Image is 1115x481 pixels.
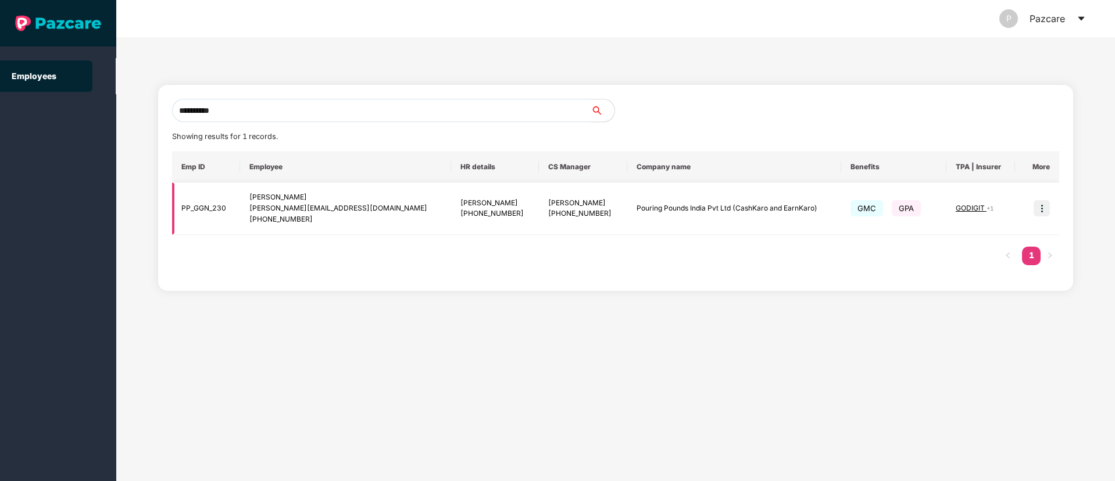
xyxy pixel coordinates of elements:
li: Next Page [1041,247,1059,265]
span: Showing results for 1 records. [172,132,278,141]
button: right [1041,247,1059,265]
span: right [1046,252,1053,259]
span: left [1005,252,1012,259]
a: 1 [1022,247,1041,264]
span: GODIGIT [956,204,987,212]
div: [PERSON_NAME] [460,198,530,209]
span: caret-down [1077,14,1086,23]
div: [PERSON_NAME] [249,192,442,203]
th: HR details [451,151,539,183]
span: GPA [892,200,921,216]
th: TPA | Insurer [946,151,1015,183]
div: [PERSON_NAME][EMAIL_ADDRESS][DOMAIN_NAME] [249,203,442,214]
td: PP_GGN_230 [172,183,240,235]
div: [PHONE_NUMBER] [249,214,442,225]
div: [PHONE_NUMBER] [460,208,530,219]
th: CS Manager [539,151,627,183]
img: icon [1034,200,1050,216]
li: Previous Page [999,247,1017,265]
th: More [1015,151,1059,183]
li: 1 [1022,247,1041,265]
th: Benefits [841,151,946,183]
td: Pouring Pounds India Pvt Ltd (CashKaro and EarnKaro) [627,183,842,235]
span: + 1 [987,205,994,212]
th: Company name [627,151,842,183]
div: [PHONE_NUMBER] [548,208,617,219]
a: Employees [12,71,56,81]
span: P [1006,9,1012,28]
div: [PERSON_NAME] [548,198,617,209]
span: GMC [850,200,883,216]
span: search [591,106,614,115]
button: search [591,99,615,122]
th: Emp ID [172,151,240,183]
th: Employee [240,151,451,183]
button: left [999,247,1017,265]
